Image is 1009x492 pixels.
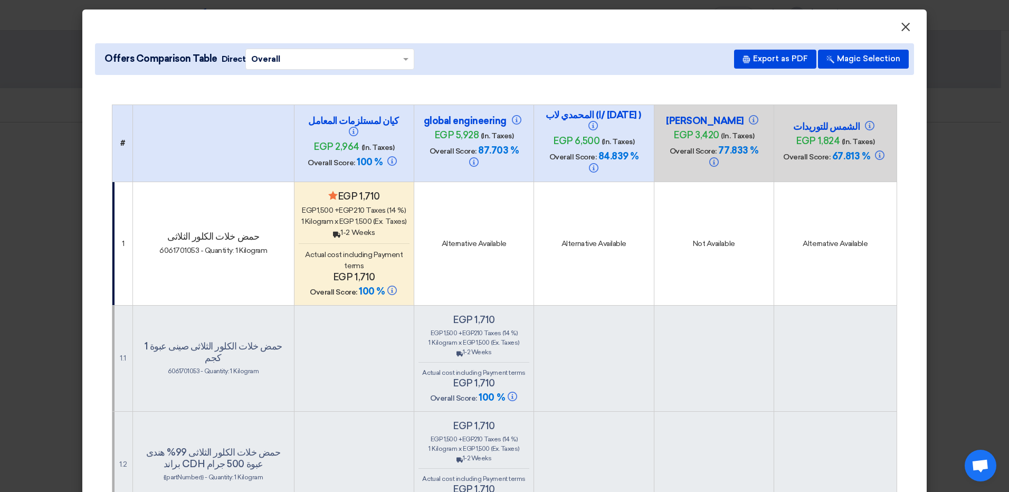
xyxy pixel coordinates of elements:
td: 1 [112,182,133,305]
div: Not Available [659,238,769,249]
h4: egp 1,710 [418,420,529,432]
span: (In. Taxes) [481,131,514,140]
span: egp 2,964 [313,141,359,153]
span: 87.703 % [478,145,518,156]
span: Overall Score: [783,153,830,162]
span: egp 5,928 [434,129,479,141]
div: 1,500 + 210 Taxes (14 %) [418,434,529,444]
span: 1 [429,339,431,346]
span: 100 % [357,156,383,168]
h4: egp 1,710 [299,191,410,202]
h4: [PERSON_NAME] [661,115,767,127]
h4: حمض خلات الكلور الثلاثى [137,231,290,242]
button: Close [892,17,919,38]
h4: الشمس للتوريدات [783,121,888,133]
span: Actual cost including Payment terms [422,475,525,482]
button: Magic Selection [818,50,909,69]
span: egp [339,206,354,215]
div: 1-2 Weeks [418,347,529,357]
span: 67.813 % [832,150,870,162]
span: (In. Taxes) [842,137,875,146]
h4: egp 1,710 [418,314,529,326]
span: (In. Taxes) [721,131,754,140]
div: Alternative Available [418,238,529,249]
div: Open chat [965,450,996,481]
span: × [900,19,911,40]
span: Overall Score: [308,158,355,167]
span: Direct [222,53,245,65]
span: (Ex. Taxes) [373,217,407,226]
span: 6061701053 - Quantity: 1 Kilogram [168,367,259,375]
div: 1,500 + 210 Taxes (14 %) [299,205,410,216]
span: Actual cost including Payment terms [305,250,403,270]
div: 1-2 Weeks [418,453,529,463]
span: (Ex. Taxes) [491,445,519,452]
td: 1.1 [112,305,133,411]
span: Kilogram x [305,217,338,226]
h4: egp 1,710 [299,271,410,283]
span: Kilogram x [432,445,461,452]
span: egp 1,824 [796,135,840,147]
h4: حمض خلات الكلور الثلاثى صينى عبوة 1 كجم [137,340,290,364]
span: Overall Score: [549,153,596,162]
span: Overall Score: [430,147,477,156]
h4: كيان لمستلزمات المعامل [301,115,407,138]
span: egp 6,500 [553,135,599,147]
span: egp [302,206,317,215]
span: egp [462,436,474,443]
span: egp [431,329,443,337]
span: egp [431,436,443,443]
span: (Ex. Taxes) [491,339,519,346]
div: Alternative Available [538,238,649,249]
span: egp [462,329,474,337]
span: 100 % [479,392,518,403]
h4: حمض خلات الكلور الثلاثى 99% هندى براند CDH عبوة 500 جرام [137,447,290,470]
span: 84.839 % [598,150,639,162]
h4: egp 1,710 [418,377,529,389]
span: 6061701053 - Quantity: 1 Kilogram [159,246,267,255]
span: egp 1,500 [463,445,490,452]
span: 1 [429,445,431,452]
span: Offers Comparison Table [104,52,217,66]
div: 1-2 Weeks [299,227,410,238]
span: egp 1,500 [463,339,490,346]
span: Overall Score: [670,147,717,156]
span: Actual cost including Payment terms [422,369,525,376]
span: (In. Taxes) [361,143,395,152]
span: Kilogram x [432,339,461,346]
div: 1,500 + 210 Taxes (14 %) [418,328,529,338]
h4: المحمدي لاب (ا/ [DATE] ) [541,109,646,133]
th: # [112,105,133,182]
button: Export as PDF [734,50,816,69]
span: egp 3,420 [673,129,719,141]
span: 77.833 % [718,145,758,156]
span: Overall Score: [430,394,477,403]
span: (In. Taxes) [602,137,635,146]
h4: global engineering [421,115,527,127]
span: egp 1,500 [339,217,372,226]
span: Overall Score: [310,288,357,297]
span: {{partNumber}} - Quantity: 1 Kilogram [164,474,263,481]
div: Alternative Available [778,238,892,249]
span: 1 [301,217,304,226]
span: 100 % [359,286,385,297]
